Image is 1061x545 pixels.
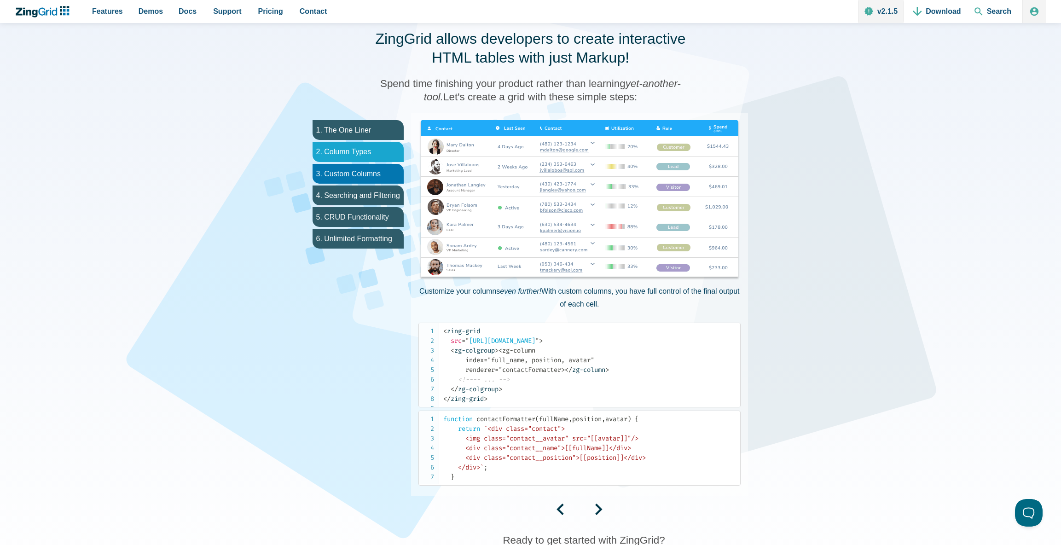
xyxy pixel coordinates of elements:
[313,207,404,227] li: 5. CRUD Functionality
[451,347,495,354] span: zg-colgroup
[539,415,627,423] span: fullName position avatar
[484,464,487,471] span: ;
[635,415,638,423] span: {
[313,120,404,140] li: 1. The One Liner
[499,385,502,393] span: >
[484,395,487,403] span: >
[443,327,480,335] span: zing-grid
[605,366,609,374] span: >
[1015,499,1043,527] iframe: Toggle Customer Support
[539,337,543,345] span: >
[258,5,283,17] span: Pricing
[15,6,74,17] a: ZingChart Logo. Click to return to the homepage
[443,326,740,404] code: <zg-column index="full_name, position, avatar" renderer="contactFormatter>
[443,425,646,471] span: `<div class="contact"> <img class="contact__avatar" src="[[avatar]]"/> <div class="contact__name"...
[602,415,605,423] span: ,
[313,229,404,249] li: 6. Unlimited Formatting
[443,327,447,335] span: <
[139,5,163,17] span: Demos
[370,77,692,104] h3: Spend time finishing your product rather than learning Let's create a grid with these simple steps:
[92,5,123,17] span: Features
[458,376,510,383] span: <!---- ... -->
[465,337,469,345] span: "
[313,164,404,184] li: 3. Custom Columns
[443,395,451,403] span: </
[313,186,404,205] li: 4. Searching and Filtering
[300,5,327,17] span: Contact
[443,415,473,423] span: function
[462,337,465,345] span: =
[443,395,484,403] span: zing-grid
[495,347,499,354] span: >
[313,142,404,162] li: 2. Column Types
[568,415,572,423] span: ,
[458,425,480,433] span: return
[451,385,458,393] span: </
[535,415,539,423] span: (
[535,337,539,345] span: "
[500,287,541,295] span: even further!
[451,337,462,345] span: src
[213,5,241,17] span: Support
[451,473,454,481] span: }
[565,366,605,374] span: zg-column
[451,347,454,354] span: <
[565,366,572,374] span: </
[370,29,692,68] h2: ZingGrid allows developers to create interactive HTML tables with just Markup!
[476,415,535,423] span: contactFormatter
[179,5,197,17] span: Docs
[451,385,499,393] span: zg-colgroup
[627,415,631,423] span: )
[462,337,539,345] span: [URL][DOMAIN_NAME]
[418,285,741,310] p: Customize your columns With custom columns, you have full control of the final output of each cell.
